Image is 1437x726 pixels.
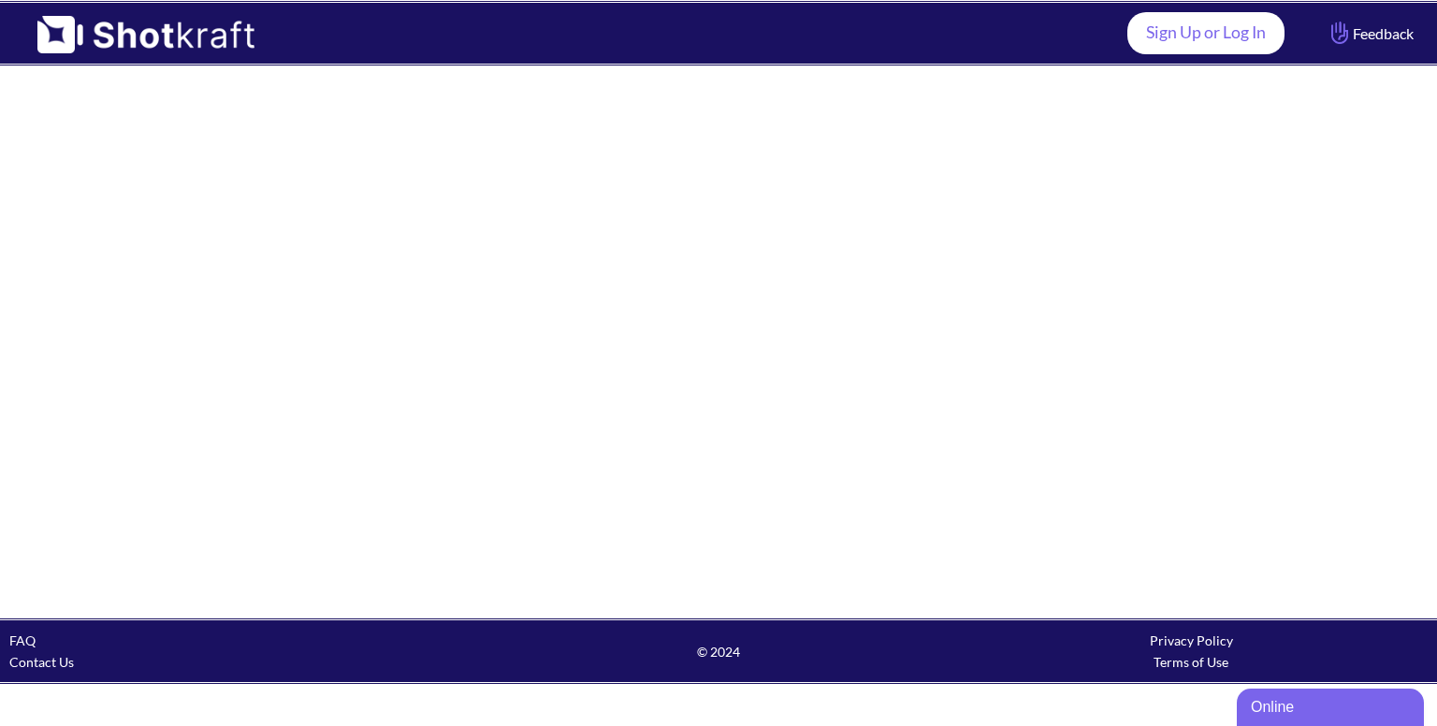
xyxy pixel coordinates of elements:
[9,654,74,670] a: Contact Us
[482,641,954,662] span: © 2024
[955,651,1428,673] div: Terms of Use
[1237,685,1428,726] iframe: chat widget
[955,630,1428,651] div: Privacy Policy
[1127,12,1285,54] a: Sign Up or Log In
[1327,22,1414,44] span: Feedback
[1327,17,1353,49] img: Hand Icon
[9,632,36,648] a: FAQ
